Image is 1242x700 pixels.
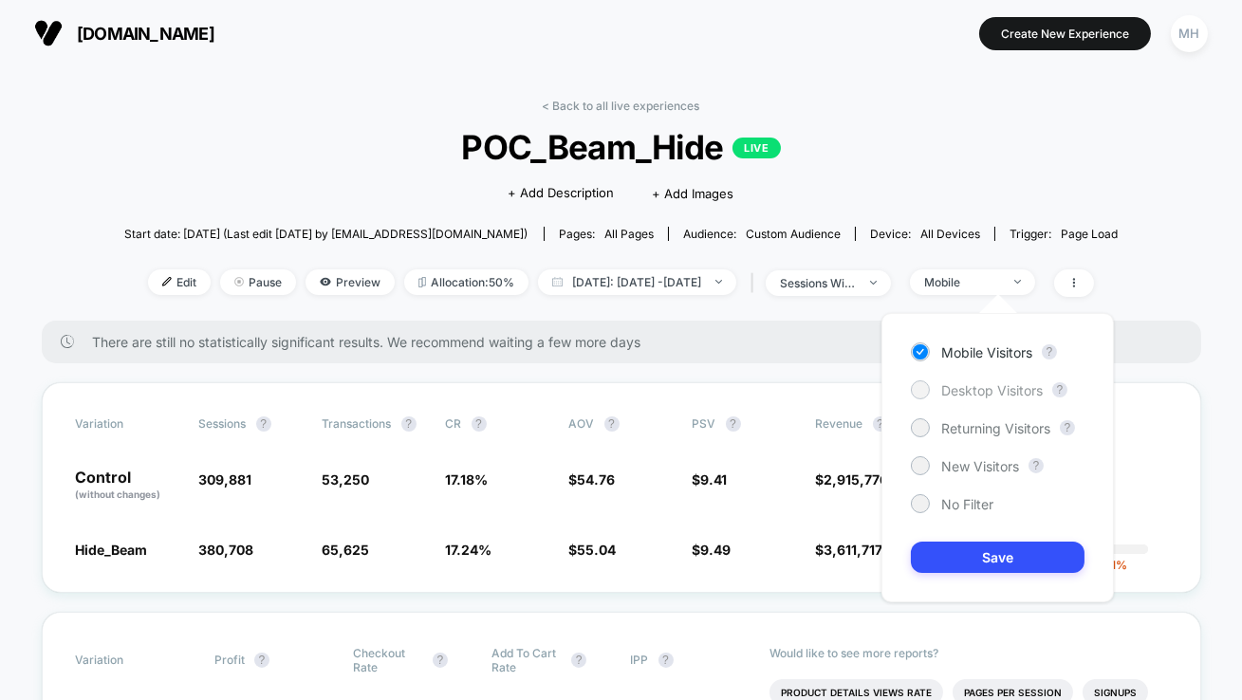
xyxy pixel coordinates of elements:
img: rebalance [418,277,426,287]
span: + Add Images [653,186,734,201]
button: ? [1029,458,1044,473]
span: Start date: [DATE] (Last edit [DATE] by [EMAIL_ADDRESS][DOMAIN_NAME]) [124,227,528,241]
img: end [234,277,244,286]
div: Audience: [683,227,841,241]
span: Sessions [199,416,247,431]
div: Pages: [559,227,654,241]
span: Variation [76,416,180,432]
span: Checkout Rate [353,646,423,674]
img: end [715,280,722,284]
span: 380,708 [199,542,254,558]
p: LIVE [732,138,780,158]
button: MH [1165,14,1214,53]
span: AOV [569,416,595,431]
button: ? [472,416,487,432]
span: $ [693,542,732,558]
span: [DATE]: [DATE] - [DATE] [538,269,736,295]
span: There are still no statistically significant results. We recommend waiting a few more days [93,334,1163,350]
span: Revenue [816,416,863,431]
button: ? [1052,382,1067,397]
div: MH [1171,15,1208,52]
div: Trigger: [1010,227,1118,241]
span: New Visitors [941,458,1019,474]
span: 65,625 [323,542,370,558]
span: + Add Description [509,184,615,203]
p: Would like to see more reports? [769,646,1167,660]
span: Page Load [1061,227,1118,241]
span: [DOMAIN_NAME] [77,24,214,44]
button: ? [433,653,448,668]
img: calendar [552,277,563,286]
span: $ [816,471,889,488]
span: $ [693,471,728,488]
span: POC_Beam_Hide [174,127,1068,167]
button: [DOMAIN_NAME] [28,18,220,48]
button: ? [604,416,620,432]
span: Variation [76,646,180,674]
span: Pause [220,269,296,295]
span: Returning Visitors [941,420,1050,436]
span: | [746,269,766,297]
span: CR [446,416,462,431]
span: No Filter [941,496,993,512]
img: Visually logo [34,19,63,47]
span: 53,250 [323,471,370,488]
span: Profit [214,653,245,667]
a: < Back to all live experiences [543,99,700,113]
img: end [1014,280,1021,284]
span: Transactions [323,416,392,431]
span: 55.04 [578,542,617,558]
button: ? [254,653,269,668]
span: (without changes) [76,488,161,500]
span: $ [569,471,616,488]
span: $ [816,542,883,558]
button: ? [726,416,741,432]
span: IPP [631,653,649,667]
span: 309,881 [199,471,252,488]
span: 17.24 % [446,542,492,558]
span: $ [569,542,617,558]
button: ? [1042,344,1057,359]
span: all devices [920,227,980,241]
button: Save [911,542,1084,573]
span: Desktop Visitors [941,382,1043,398]
span: PSV [693,416,716,431]
span: Mobile Visitors [941,344,1032,360]
span: Edit [148,269,211,295]
span: 3,611,717 [825,542,883,558]
span: 54.76 [578,471,616,488]
button: ? [571,653,586,668]
span: Preview [306,269,395,295]
span: 17.18 % [446,471,489,488]
span: Device: [855,227,994,241]
span: all pages [604,227,654,241]
span: Hide_Beam [76,542,148,558]
button: ? [658,653,674,668]
img: end [870,281,877,285]
div: Mobile [924,275,1000,289]
span: 9.49 [701,542,732,558]
div: sessions with impression [780,276,856,290]
button: ? [256,416,271,432]
button: ? [1060,420,1075,435]
span: Add To Cart Rate [491,646,562,674]
button: Create New Experience [979,17,1151,50]
span: Custom Audience [746,227,841,241]
img: edit [162,277,172,286]
button: ? [401,416,417,432]
span: Allocation: 50% [404,269,528,295]
p: Control [76,470,180,502]
span: 2,915,776 [825,471,889,488]
span: 9.41 [701,471,728,488]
